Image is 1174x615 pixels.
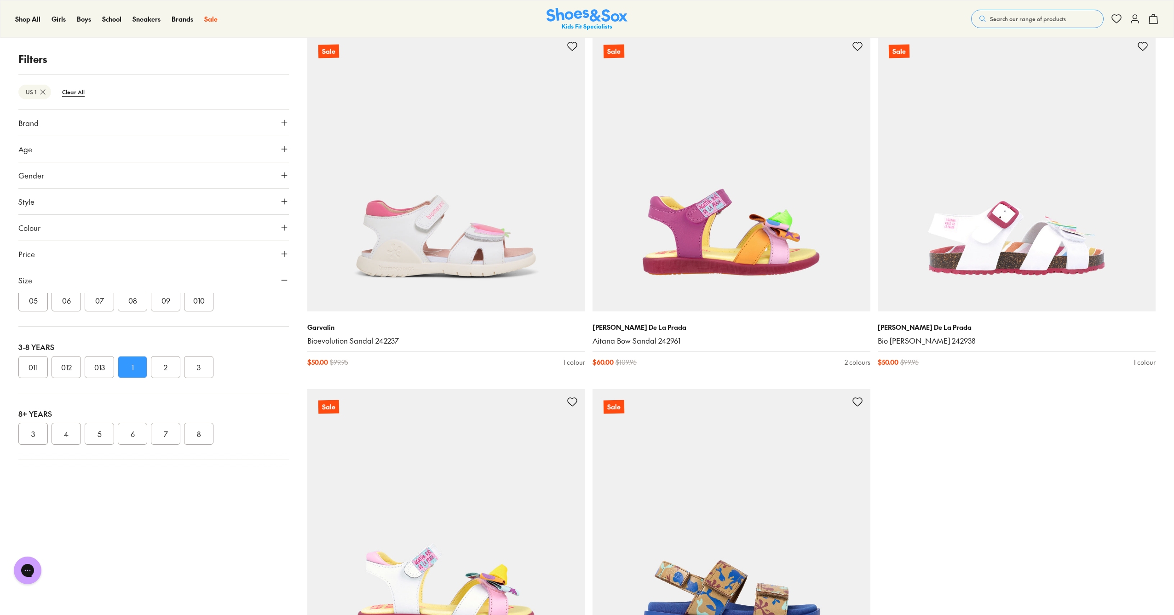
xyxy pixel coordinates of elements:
[878,357,898,367] span: $ 50.00
[604,45,624,58] p: Sale
[151,289,180,311] button: 09
[307,322,585,332] p: Garvalin
[118,356,147,378] button: 1
[172,14,193,24] a: Brands
[845,357,870,367] div: 2 colours
[52,423,81,445] button: 4
[307,357,328,367] span: $ 50.00
[18,85,51,99] btn: US 1
[132,14,161,24] a: Sneakers
[878,34,1156,311] a: Sale
[889,45,909,58] p: Sale
[55,84,92,100] btn: Clear All
[18,356,48,378] button: 011
[878,322,1156,332] p: [PERSON_NAME] De La Prada
[18,110,289,136] button: Brand
[563,357,585,367] div: 1 colour
[1134,357,1156,367] div: 1 colour
[184,356,213,378] button: 3
[18,408,289,419] div: 8+ Years
[184,289,213,311] button: 010
[18,423,48,445] button: 3
[18,289,48,311] button: 05
[85,289,114,311] button: 07
[593,357,614,367] span: $ 60.00
[151,356,180,378] button: 2
[18,267,289,293] button: Size
[547,8,627,30] img: SNS_Logo_Responsive.svg
[204,14,218,23] span: Sale
[102,14,121,23] span: School
[330,357,348,367] span: $ 99.95
[18,170,44,181] span: Gender
[77,14,91,23] span: Boys
[18,341,289,352] div: 3-8 Years
[604,400,624,414] p: Sale
[184,423,213,445] button: 8
[971,10,1104,28] button: Search our range of products
[18,117,39,128] span: Brand
[18,241,289,267] button: Price
[102,14,121,24] a: School
[132,14,161,23] span: Sneakers
[18,248,35,259] span: Price
[52,14,66,24] a: Girls
[593,336,870,346] a: Aitana Bow Sandal 242961
[52,289,81,311] button: 06
[593,322,870,332] p: [PERSON_NAME] De La Prada
[593,34,870,311] a: Sale
[18,162,289,188] button: Gender
[18,215,289,241] button: Colour
[307,336,585,346] a: Bioevolution Sandal 242237
[990,15,1066,23] span: Search our range of products
[18,136,289,162] button: Age
[85,356,114,378] button: 013
[204,14,218,24] a: Sale
[318,400,339,414] p: Sale
[52,14,66,23] span: Girls
[118,289,147,311] button: 08
[18,275,32,286] span: Size
[318,45,339,58] p: Sale
[878,336,1156,346] a: Bio [PERSON_NAME] 242938
[52,356,81,378] button: 012
[15,14,40,24] a: Shop All
[307,34,585,311] a: Sale
[616,357,637,367] span: $ 109.95
[15,14,40,23] span: Shop All
[18,222,40,233] span: Colour
[18,52,289,67] p: Filters
[118,423,147,445] button: 6
[900,357,919,367] span: $ 99.95
[547,8,627,30] a: Shoes & Sox
[18,196,35,207] span: Style
[151,423,180,445] button: 7
[18,189,289,214] button: Style
[9,553,46,587] iframe: Gorgias live chat messenger
[77,14,91,24] a: Boys
[172,14,193,23] span: Brands
[85,423,114,445] button: 5
[18,144,32,155] span: Age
